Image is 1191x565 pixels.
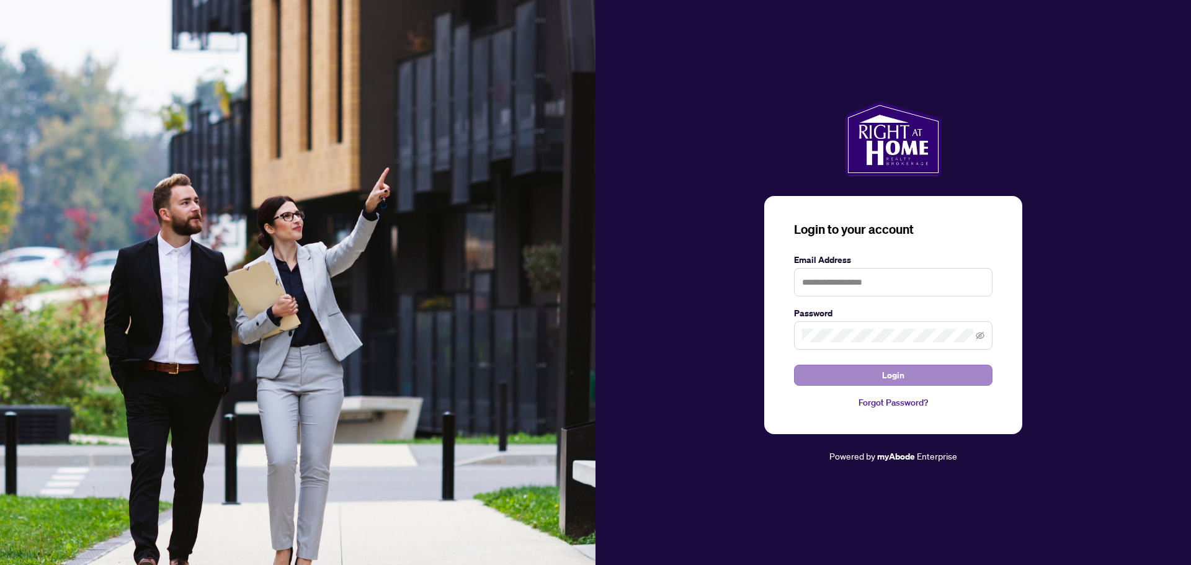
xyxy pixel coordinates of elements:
[829,450,875,461] span: Powered by
[794,221,993,238] h3: Login to your account
[882,365,904,385] span: Login
[877,450,915,463] a: myAbode
[845,102,941,176] img: ma-logo
[976,331,984,340] span: eye-invisible
[917,450,957,461] span: Enterprise
[794,306,993,320] label: Password
[794,396,993,409] a: Forgot Password?
[794,253,993,267] label: Email Address
[794,365,993,386] button: Login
